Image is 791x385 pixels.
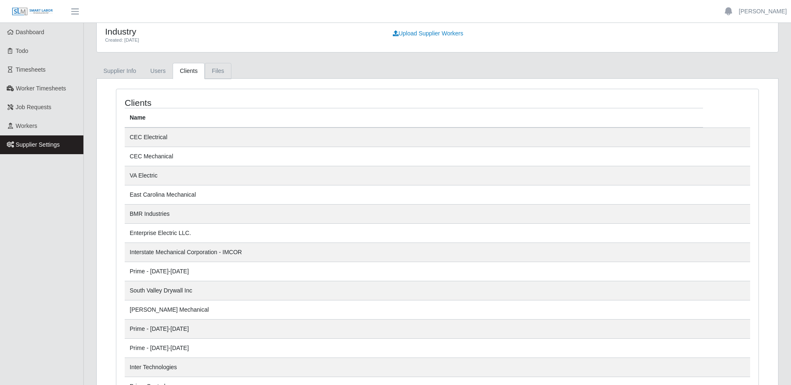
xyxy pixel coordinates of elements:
[125,147,703,166] td: CEC Mechanical
[12,7,53,16] img: SLM Logo
[125,224,703,243] td: Enterprise Electric LLC.
[125,97,378,108] h4: Clients
[96,63,143,79] a: Supplier Info
[125,339,703,358] td: Prime - [DATE]-[DATE]
[16,85,66,92] span: Worker Timesheets
[125,185,703,205] td: East Carolina Mechanical
[739,7,787,16] a: [PERSON_NAME]
[125,108,703,128] th: Name
[16,47,28,54] span: Todo
[16,29,45,35] span: Dashboard
[125,243,703,262] td: Interstate Mechanical Corporation - IMCOR
[105,37,375,44] div: Created: [DATE]
[173,63,205,79] a: Clients
[125,205,703,224] td: BMR Industries
[125,358,703,377] td: Inter Technologies
[125,300,703,320] td: [PERSON_NAME] Mechanical
[125,127,703,147] td: CEC Electrical
[205,63,231,79] a: Files
[125,281,703,300] td: South Valley Drywall Inc
[125,166,703,185] td: VA Electric
[16,104,52,110] span: Job Requests
[16,122,38,129] span: Workers
[143,63,173,79] a: Users
[105,26,375,37] h4: Industry
[16,141,60,148] span: Supplier Settings
[125,320,703,339] td: Prime - [DATE]-[DATE]
[125,262,703,281] td: Prime - [DATE]-[DATE]
[387,26,469,41] a: Upload Supplier Workers
[16,66,46,73] span: Timesheets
